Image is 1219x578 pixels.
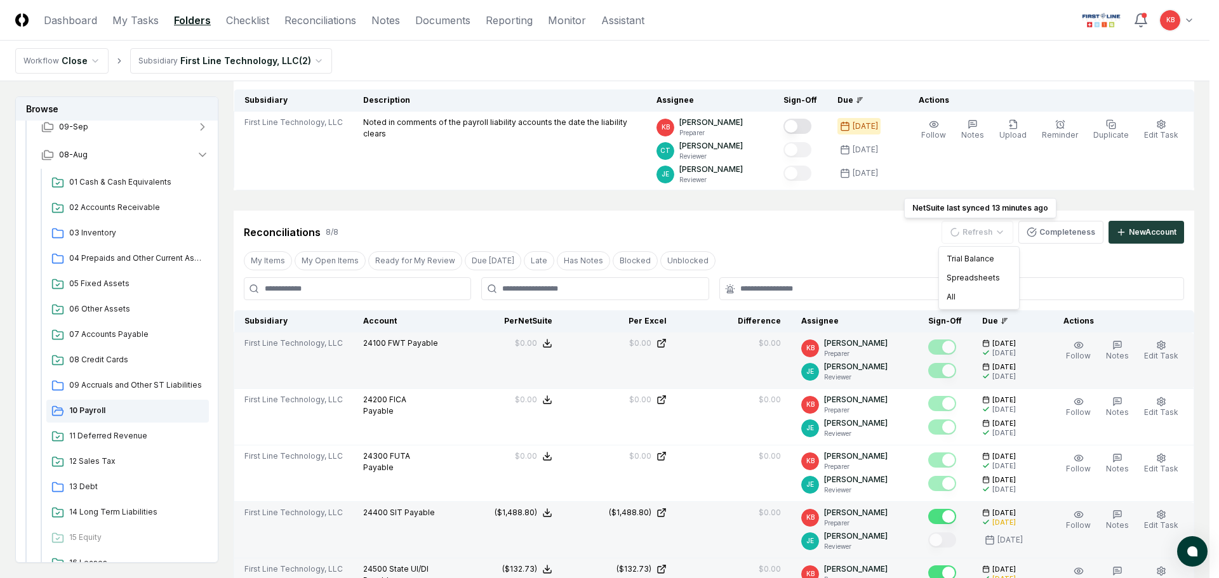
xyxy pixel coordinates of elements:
span: Notes [1106,520,1129,530]
button: Mark complete [928,509,956,524]
button: My Items [244,251,292,270]
p: [PERSON_NAME] [824,474,888,485]
th: Subsidiary [234,310,354,332]
p: Preparer [824,462,888,471]
a: Checklist [226,13,269,28]
span: [DATE] [992,339,1016,348]
span: 01 Cash & Cash Equivalents [69,176,204,188]
div: [DATE] [992,518,1016,527]
span: Follow [1066,407,1091,417]
span: First Line Technology, LLC [244,338,343,349]
span: 12 Sales Tax [69,456,204,467]
div: [DATE] [853,121,878,132]
span: First Line Technology, LLC [244,450,343,462]
span: 24200 [363,395,387,404]
p: [PERSON_NAME] [824,361,888,372]
span: 02 Accounts Receivable [69,202,204,213]
button: Mark complete [928,476,956,491]
th: Assignee [646,89,773,112]
p: [PERSON_NAME] [824,450,888,462]
p: [PERSON_NAME] [824,417,888,429]
span: Reminder [1042,130,1078,140]
div: [DATE] [992,348,1016,358]
p: Preparer [824,518,888,528]
div: Actions [1053,315,1184,327]
p: Preparer [824,405,888,415]
th: Description [353,89,646,112]
div: ($1,488.80) [609,507,651,518]
div: Actions [909,95,1184,106]
span: [DATE] [992,452,1016,461]
span: 09-Sep [59,121,88,133]
div: Workflow [23,55,59,67]
button: Has Notes [557,251,610,270]
div: $0.00 [759,394,781,405]
span: First Line Technology, LLC [244,563,343,575]
th: Assignee [791,310,918,332]
p: [PERSON_NAME] [824,394,888,405]
span: 08-Aug [59,149,88,161]
p: [PERSON_NAME] [679,164,743,175]
span: Notes [961,130,984,140]
span: 06 Other Assets [69,303,204,315]
button: Mark complete [928,339,956,355]
span: Edit Task [1144,351,1178,360]
span: [DATE] [992,565,1016,574]
button: Blocked [613,251,658,270]
div: [DATE] [853,144,878,155]
div: Reconciliations [244,225,321,240]
button: atlas-launcher [1177,536,1208,567]
span: 24300 [363,451,388,461]
button: Mark complete [783,119,811,134]
div: Due [837,95,888,106]
span: FWT Payable [388,338,438,348]
span: [DATE] [992,362,1016,372]
span: SIT Payable [390,508,435,517]
span: KB [662,122,670,132]
div: ($132.73) [502,563,537,575]
span: Follow [1066,351,1091,360]
div: New Account [1129,227,1176,238]
p: [PERSON_NAME] [824,530,888,542]
span: 10 Payroll [69,405,204,416]
div: $0.00 [759,338,781,349]
div: NetSuite last synced 13 minutes ago [904,198,1056,218]
span: KB [806,343,815,353]
p: Reviewer [824,485,888,495]
span: Notes [1106,351,1129,360]
span: Edit Task [1144,520,1178,530]
div: Account [363,315,438,327]
span: 09 Accruals and Other ST Liabilities [69,379,204,391]
span: 07 Accounts Payable [69,329,204,340]
div: Due [982,315,1033,327]
nav: breadcrumb [15,48,332,74]
span: [DATE] [992,508,1016,518]
h3: Browse [16,97,218,121]
th: Per Excel [563,310,677,332]
button: Mark complete [783,142,811,157]
span: JE [806,423,814,433]
p: [PERSON_NAME] [824,563,888,575]
span: 03 Inventory [69,227,204,239]
span: 15 Equity [69,532,204,543]
th: Difference [677,310,791,332]
span: KB [806,456,815,466]
div: Refresh [938,246,1020,310]
span: Follow [1066,520,1091,530]
span: Follow [1066,464,1091,473]
span: KB [806,513,815,522]
p: [PERSON_NAME] [824,338,888,349]
div: [DATE] [992,461,1016,471]
div: $0.00 [759,450,781,462]
p: Preparer [679,128,743,138]
a: Dashboard [44,13,97,28]
div: [DATE] [992,405,1016,414]
button: Unblocked [660,251,716,270]
p: Preparer [824,349,888,358]
div: Subsidiary [138,55,178,67]
span: Edit Task [1144,130,1178,140]
div: Spreadsheets [942,268,1016,287]
a: Folders [174,13,211,28]
span: [DATE] [992,419,1016,428]
p: [PERSON_NAME] [679,140,743,152]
